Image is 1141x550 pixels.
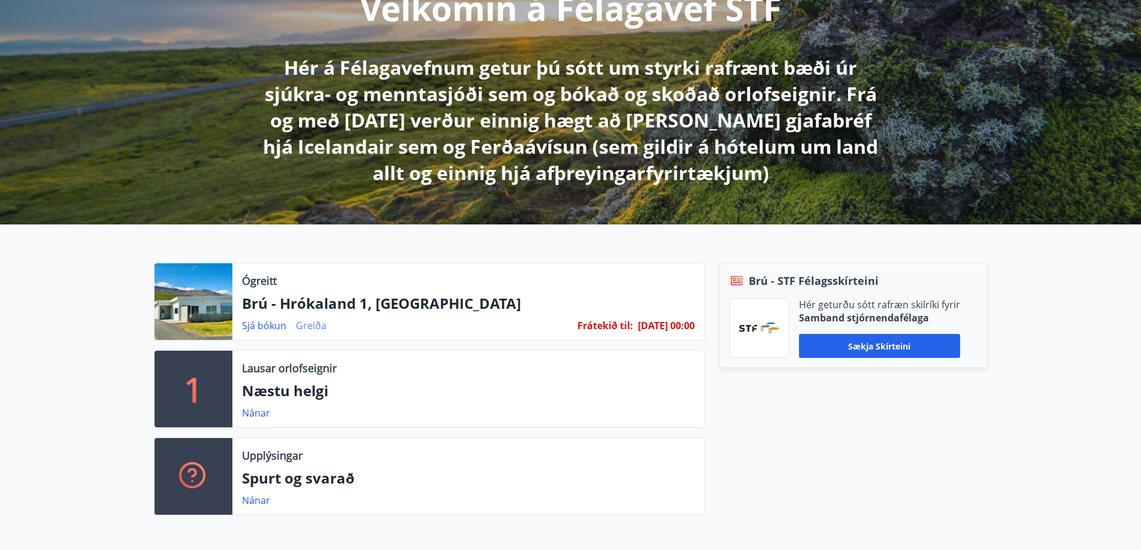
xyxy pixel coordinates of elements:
span: [DATE] 00:00 [638,319,695,332]
p: Hér á Félagavefnum getur þú sótt um styrki rafrænt bæði úr sjúkra- og menntasjóði sem og bókað og... [255,54,887,186]
p: Lausar orlofseignir [242,360,337,376]
a: Nánar [242,406,270,420]
a: Nánar [242,494,270,507]
p: Samband stjórnendafélaga [799,311,960,324]
p: Hér geturðu sótt rafræn skilríki fyrir [799,298,960,311]
img: vjCaq2fThgY3EUYqSgpjEiBg6WP39ov69hlhuPVN.png [739,323,780,333]
a: Sjá bókun [242,319,286,332]
span: Brú - STF Félagsskírteini [749,273,879,288]
p: Spurt og svarað [242,468,695,488]
p: Brú - Hrókaland 1, [GEOGRAPHIC_DATA] [242,293,695,314]
a: Greiða [296,319,326,332]
button: Sækja skírteini [799,334,960,358]
p: Næstu helgi [242,381,695,401]
span: Frátekið til : [577,319,633,332]
p: 1 [184,366,203,412]
p: Ógreitt [242,273,277,288]
p: Upplýsingar [242,448,302,463]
